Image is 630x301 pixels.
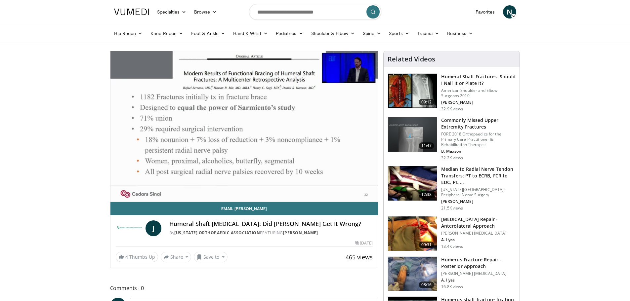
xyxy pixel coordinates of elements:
a: Trauma [413,27,443,40]
p: American Shoulder and Elbow Surgeons 2010 [441,88,516,98]
h3: Median to Radial Nerve Tendon Transfers: PT to ECRB, FCR to EDC, PL … [441,166,516,186]
a: 09:12 Humeral Shaft Fractures: Should I Nail It or Plate It? American Shoulder and Elbow Surgeons... [388,73,516,112]
h3: Humerus Fracture Repair - Posterior Approach [441,256,516,270]
img: VuMedi Logo [114,9,149,15]
div: By FEATURING [169,230,373,236]
a: Knee Recon [147,27,187,40]
span: 09:12 [419,99,435,105]
img: California Orthopaedic Association [116,220,143,236]
img: 304908_0001_1.png.150x105_q85_crop-smart_upscale.jpg [388,166,437,201]
span: 4 [125,254,128,260]
h4: Humeral Shaft [MEDICAL_DATA]: Did [PERSON_NAME] Get It Wrong? [169,220,373,228]
a: J [146,220,161,236]
a: Business [443,27,477,40]
p: [PERSON_NAME] [441,100,516,105]
p: B. Maxson [441,149,516,154]
a: Favorites [472,5,499,19]
span: Comments 0 [110,284,379,292]
span: 465 views [346,253,373,261]
p: 16.8K views [441,284,463,289]
p: 32.9K views [441,106,463,112]
img: fd3b349a-9860-460e-a03a-0db36c4d1252.150x105_q85_crop-smart_upscale.jpg [388,216,437,251]
h3: Humeral Shaft Fractures: Should I Nail It or Plate It? [441,73,516,87]
img: sot_1.png.150x105_q85_crop-smart_upscale.jpg [388,74,437,108]
span: 09:31 [419,242,435,248]
a: Email [PERSON_NAME] [110,202,378,215]
a: Browse [190,5,221,19]
a: N [503,5,516,19]
a: Specialties [153,5,190,19]
span: 11:47 [419,142,435,149]
img: b2c65235-e098-4cd2-ab0f-914df5e3e270.150x105_q85_crop-smart_upscale.jpg [388,117,437,152]
a: 12:38 Median to Radial Nerve Tendon Transfers: PT to ECRB, FCR to EDC, PL … [US_STATE][GEOGRAPHIC... [388,166,516,211]
p: FORE 2018 Orthopaedics for the Primary Care Practitioner & Rehabilitation Therapist [441,132,516,147]
h4: Related Videos [388,55,435,63]
span: 12:38 [419,191,435,198]
h3: [MEDICAL_DATA] Repair - Anterolateral Approach [441,216,516,229]
div: [DATE] [355,240,373,246]
a: 4 Thumbs Up [116,252,158,262]
a: Sports [385,27,413,40]
video-js: Video Player [110,51,378,202]
a: 08:16 Humerus Fracture Repair - Posterior Approach [PERSON_NAME] [MEDICAL_DATA] A. Ilyas 16.8K views [388,256,516,291]
button: Share [161,252,191,262]
a: [PERSON_NAME] [283,230,318,236]
input: Search topics, interventions [249,4,381,20]
a: 11:47 Commonly Missed Upper Extremity Fractures FORE 2018 Orthopaedics for the Primary Care Pract... [388,117,516,161]
a: 09:31 [MEDICAL_DATA] Repair - Anterolateral Approach [PERSON_NAME] [MEDICAL_DATA] A. Ilyas 18.4K ... [388,216,516,251]
a: Pediatrics [272,27,307,40]
a: Hip Recon [110,27,147,40]
p: A. Ilyas [441,237,516,243]
a: Foot & Ankle [187,27,229,40]
span: 08:16 [419,282,435,288]
a: Spine [359,27,385,40]
img: 2d9d5c8a-c6e4-4c2d-a054-0024870ca918.150x105_q85_crop-smart_upscale.jpg [388,257,437,291]
a: Shoulder & Elbow [307,27,359,40]
p: 21.5K views [441,206,463,211]
p: [PERSON_NAME] [441,199,516,204]
p: [US_STATE][GEOGRAPHIC_DATA] - Peripheral Nerve Surgery [441,187,516,198]
p: [PERSON_NAME] [MEDICAL_DATA] [441,271,516,276]
h3: Commonly Missed Upper Extremity Fractures [441,117,516,130]
p: 18.4K views [441,244,463,249]
p: [PERSON_NAME] [MEDICAL_DATA] [441,231,516,236]
a: Hand & Wrist [229,27,272,40]
p: 32.2K views [441,155,463,161]
p: A. Ilyas [441,278,516,283]
button: Save to [194,252,228,262]
a: [US_STATE] Orthopaedic Association [174,230,260,236]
